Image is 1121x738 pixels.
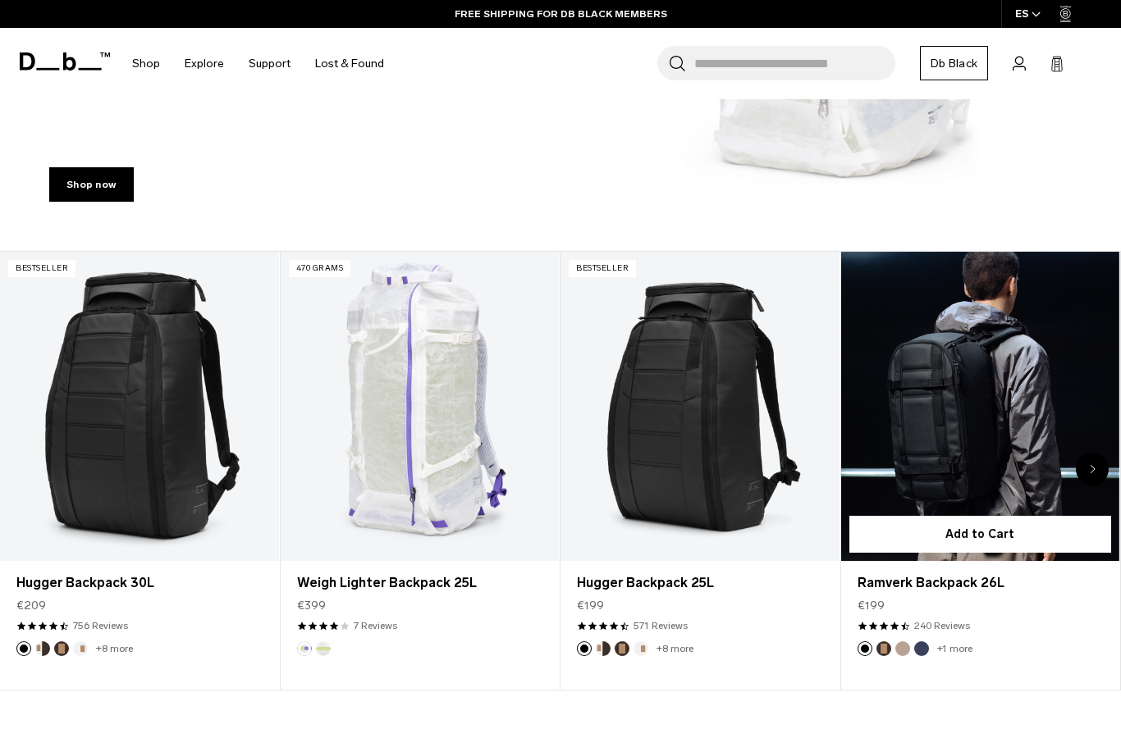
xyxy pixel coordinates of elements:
[1076,453,1109,485] div: Next slide
[73,641,88,656] button: Oatmilk
[858,597,885,614] span: €199
[16,573,263,593] a: Hugger Backpack 30L
[315,34,384,93] a: Lost & Found
[455,7,667,21] a: FREE SHIPPING FOR DB BLACK MEMBERS
[560,251,841,690] div: 3 / 20
[297,573,543,593] a: Weigh Lighter Backpack 25L
[577,573,823,593] a: Hugger Backpack 25L
[289,260,351,277] p: 470 grams
[281,252,560,561] a: Weigh Lighter Backpack 25L
[849,516,1112,553] button: Add to Cart
[8,260,75,277] p: Bestseller
[596,641,611,656] button: Cappuccino
[634,641,648,656] button: Oatmilk
[73,618,128,633] a: 756 reviews
[35,641,50,656] button: Cappuccino
[54,641,69,656] button: Espresso
[876,641,891,656] button: Espresso
[560,252,840,561] a: Hugger Backpack 25L
[841,252,1120,561] a: Ramverk Backpack 26L
[937,643,972,654] a: +1 more
[281,251,561,690] div: 2 / 20
[615,641,629,656] button: Espresso
[657,643,693,654] a: +8 more
[577,597,604,614] span: €199
[120,28,396,99] nav: Main Navigation
[914,618,970,633] a: 240 reviews
[297,597,326,614] span: €399
[96,643,133,654] a: +8 more
[858,641,872,656] button: Black Out
[249,34,291,93] a: Support
[132,34,160,93] a: Shop
[895,641,910,656] button: Fogbow Beige
[16,597,46,614] span: €209
[577,641,592,656] button: Black Out
[354,618,397,633] a: 7 reviews
[914,641,929,656] button: Blue Hour
[16,641,31,656] button: Black Out
[920,46,988,80] a: Db Black
[297,641,312,656] button: Aurora
[858,573,1104,593] a: Ramverk Backpack 26L
[569,260,636,277] p: Bestseller
[316,641,331,656] button: Diffusion
[634,618,688,633] a: 571 reviews
[49,167,134,202] a: Shop now
[185,34,224,93] a: Explore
